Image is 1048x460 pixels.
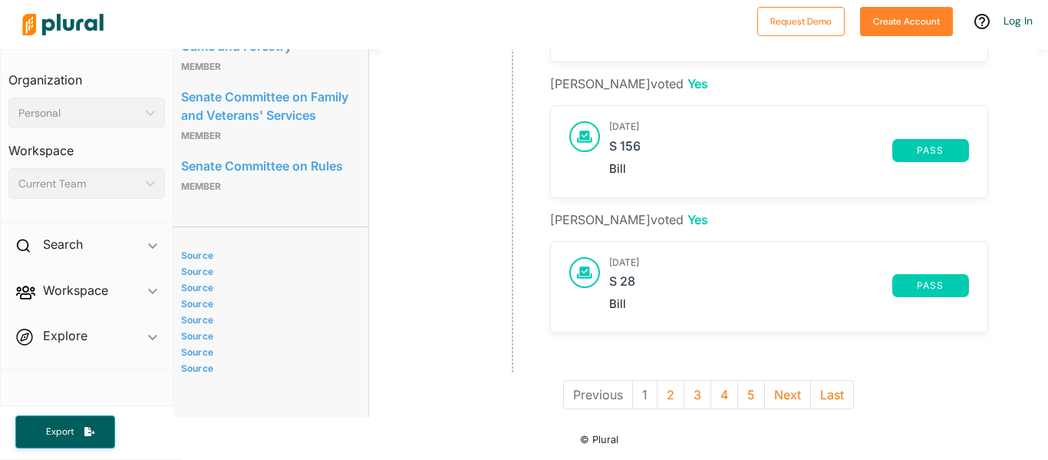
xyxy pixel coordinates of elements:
[687,212,708,227] span: Yes
[181,330,345,342] a: Source
[764,380,811,409] button: Next
[550,76,708,91] span: [PERSON_NAME] voted
[710,380,738,409] button: 4
[181,314,345,326] a: Source
[181,250,345,261] a: Source
[8,58,165,91] h3: Organization
[181,154,350,177] a: Senate Committee on Rules
[609,162,969,176] div: Bill
[580,434,618,445] small: © Plural
[757,7,845,36] button: Request Demo
[181,282,345,293] a: Source
[757,12,845,28] a: Request Demo
[15,415,115,448] button: Export
[181,177,350,196] p: Member
[860,7,953,36] button: Create Account
[657,380,684,409] button: 2
[181,85,350,127] a: Senate Committee on Family and Veterans' Services
[609,297,969,311] div: Bill
[18,105,140,121] div: Personal
[860,12,953,28] a: Create Account
[737,380,765,409] button: 5
[901,281,960,290] span: pass
[181,266,345,277] a: Source
[901,146,960,155] span: pass
[810,380,854,409] button: Last
[181,346,345,358] a: Source
[43,236,83,253] h2: Search
[550,212,708,227] span: [PERSON_NAME] voted
[609,257,969,268] h3: [DATE]
[181,58,350,76] p: Member
[18,176,140,192] div: Current Team
[1004,14,1033,28] a: Log In
[609,274,892,297] a: S 28
[8,128,165,162] h3: Workspace
[181,362,345,374] a: Source
[181,127,350,145] p: Member
[609,139,892,162] a: S 156
[35,425,84,438] span: Export
[609,121,969,132] h3: [DATE]
[687,76,708,91] span: Yes
[181,298,345,309] a: Source
[684,380,711,409] button: 3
